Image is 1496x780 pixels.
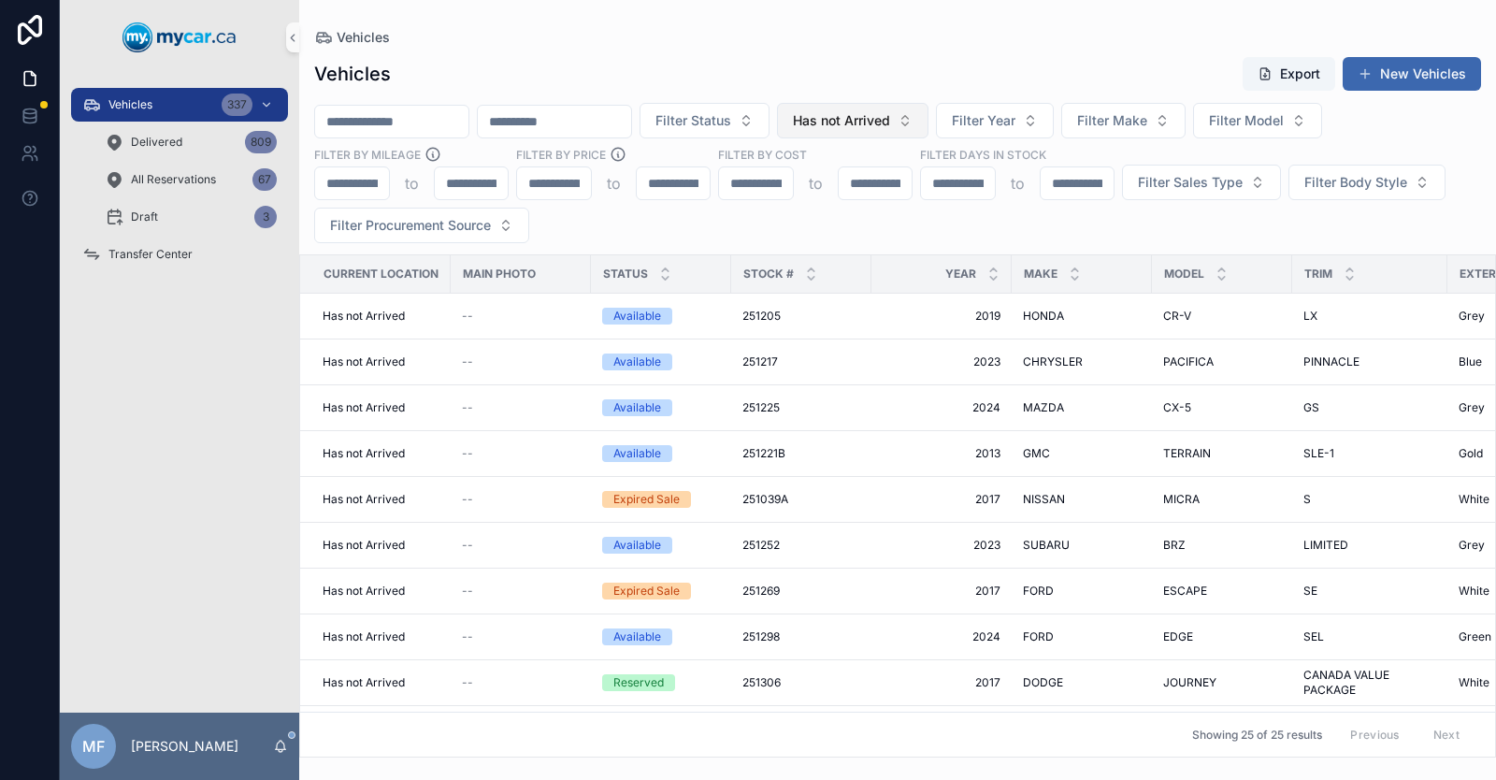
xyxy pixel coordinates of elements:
[1023,629,1054,644] span: FORD
[742,309,860,324] a: 251205
[1164,267,1204,282] span: Model
[1163,492,1281,507] a: MICRA
[1193,103,1322,138] button: Select Button
[952,111,1015,130] span: Filter Year
[323,675,439,690] a: Has not Arrived
[1303,446,1334,461] span: SLE-1
[920,146,1046,163] label: Filter Days In Stock
[323,400,439,415] a: Has not Arrived
[602,445,720,462] a: Available
[1303,446,1436,461] a: SLE-1
[1459,446,1483,461] span: Gold
[222,94,252,116] div: 337
[883,629,1000,644] span: 2024
[1163,354,1214,369] span: PACIFICA
[883,354,1000,369] a: 2023
[1303,492,1311,507] span: S
[1303,309,1436,324] a: LX
[742,309,781,324] span: 251205
[1077,111,1147,130] span: Filter Make
[1061,103,1186,138] button: Select Button
[323,629,405,644] span: Has not Arrived
[1459,629,1491,644] span: Green
[1459,584,1489,599] span: White
[1163,400,1191,415] span: CX-5
[742,400,860,415] a: 251225
[1023,354,1083,369] span: CHRYSLER
[108,97,152,112] span: Vehicles
[1459,492,1489,507] span: White
[1303,492,1436,507] a: S
[945,267,976,282] span: Year
[883,584,1000,599] a: 2017
[462,354,473,369] span: --
[1163,538,1281,553] a: BRZ
[71,238,288,271] a: Transfer Center
[462,538,580,553] a: --
[93,200,288,234] a: Draft3
[936,103,1054,138] button: Select Button
[743,267,794,282] span: Stock #
[742,584,860,599] a: 251269
[1163,675,1216,690] span: JOURNEY
[1459,354,1482,369] span: Blue
[462,446,580,461] a: --
[613,491,680,508] div: Expired Sale
[252,168,277,191] div: 67
[1163,629,1281,644] a: EDGE
[742,584,780,599] span: 251269
[1023,492,1141,507] a: NISSAN
[742,354,860,369] a: 251217
[1023,584,1054,599] span: FORD
[1459,538,1485,553] span: Grey
[742,538,780,553] span: 251252
[613,628,661,645] div: Available
[314,208,529,243] button: Select Button
[131,737,238,756] p: [PERSON_NAME]
[462,629,473,644] span: --
[462,584,580,599] a: --
[1023,629,1141,644] a: FORD
[60,75,299,296] div: scrollable content
[883,309,1000,324] span: 2019
[655,111,731,130] span: Filter Status
[640,103,770,138] button: Select Button
[742,446,785,461] span: 251221B
[323,538,405,553] span: Has not Arrived
[1163,492,1200,507] span: MICRA
[131,209,158,224] span: Draft
[883,538,1000,553] a: 2023
[1303,584,1317,599] span: SE
[1163,584,1207,599] span: ESCAPE
[462,629,580,644] a: --
[602,308,720,325] a: Available
[883,446,1000,461] a: 2013
[602,399,720,416] a: Available
[602,491,720,508] a: Expired Sale
[1023,309,1064,324] span: HONDA
[131,135,182,150] span: Delivered
[462,400,580,415] a: --
[1459,675,1489,690] span: White
[742,446,860,461] a: 251221B
[1163,675,1281,690] a: JOURNEY
[323,446,405,461] span: Has not Arrived
[742,629,780,644] span: 251298
[1303,584,1436,599] a: SE
[462,538,473,553] span: --
[1023,446,1141,461] a: GMC
[323,309,405,324] span: Has not Arrived
[742,354,778,369] span: 251217
[1459,309,1485,324] span: Grey
[405,172,419,195] p: to
[323,354,405,369] span: Has not Arrived
[742,629,860,644] a: 251298
[323,584,405,599] span: Has not Arrived
[602,537,720,554] a: Available
[1243,57,1335,91] button: Export
[82,735,105,758] span: MF
[131,172,216,187] span: All Reservations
